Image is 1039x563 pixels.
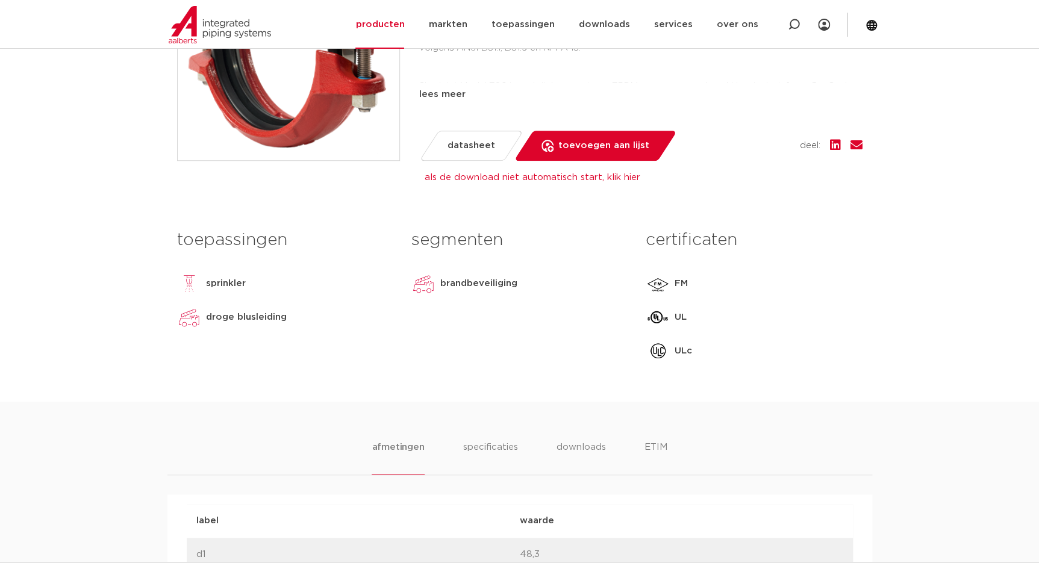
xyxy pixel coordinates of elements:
[440,276,517,291] p: brandbeveiliging
[646,228,862,252] h3: certificaten
[557,440,606,474] li: downloads
[644,440,667,474] li: ETIM
[448,136,495,155] span: datasheet
[411,272,435,296] img: brandbeveiliging
[463,440,518,474] li: specificaties
[558,136,649,155] span: toevoegen aan lijst
[177,305,201,329] img: droge blusleiding
[675,344,692,358] p: ULc
[424,173,640,182] a: als de download niet automatisch start, klik hier
[419,87,863,102] div: lees meer
[177,272,201,296] img: sprinkler
[196,514,520,528] p: label
[206,310,287,325] p: droge blusleiding
[646,272,670,296] img: FM
[646,339,670,363] img: ULc
[800,138,820,153] span: deel:
[646,305,670,329] img: UL
[411,228,628,252] h3: segmenten
[675,276,688,291] p: FM
[177,228,393,252] h3: toepassingen
[206,276,246,291] p: sprinkler
[196,547,520,562] p: d1
[520,547,843,562] p: 48,3
[520,514,843,528] p: waarde
[675,310,687,325] p: UL
[419,131,523,161] a: datasheet
[372,440,424,474] li: afmetingen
